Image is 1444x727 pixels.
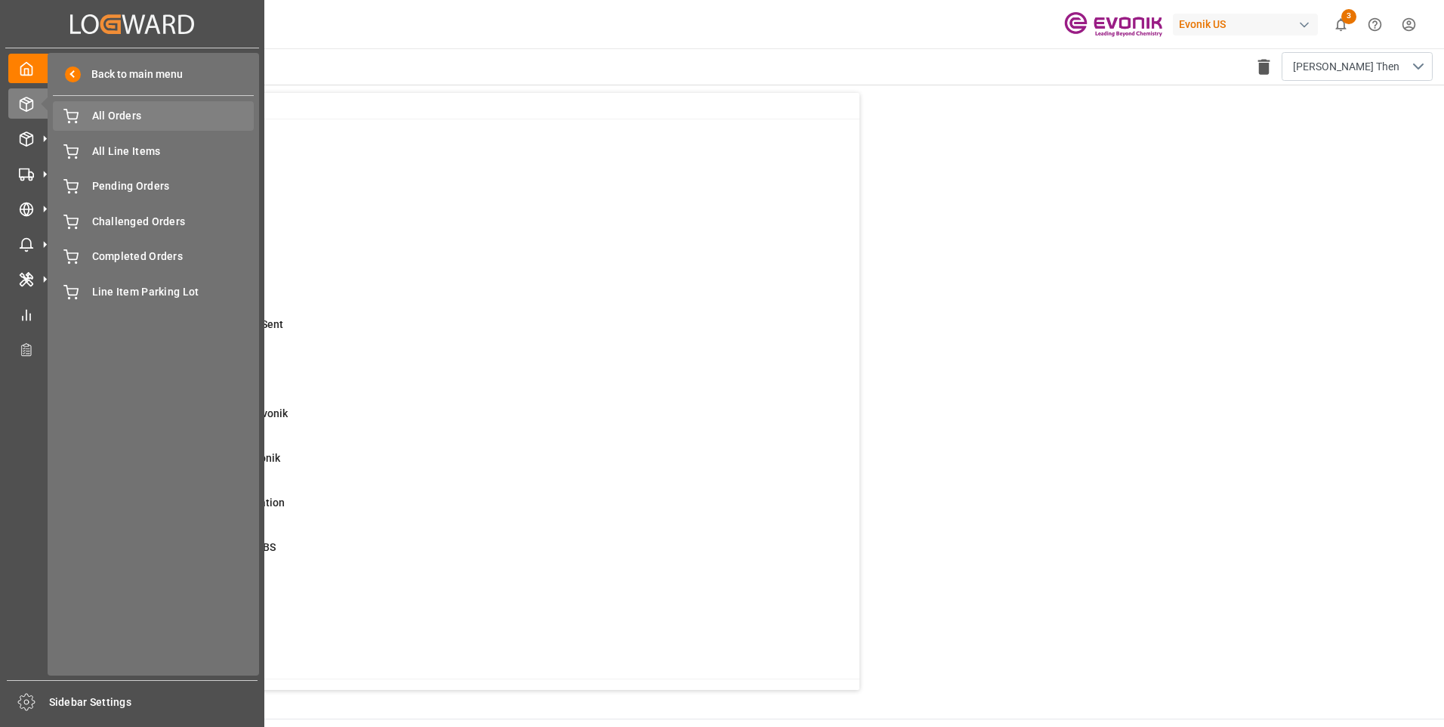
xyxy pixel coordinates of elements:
div: Evonik US [1173,14,1318,36]
a: Completed Orders [53,242,254,271]
span: Pending Orders [92,178,255,194]
a: All Orders [53,101,254,131]
span: Line Item Parking Lot [92,284,255,300]
button: show 3 new notifications [1324,8,1358,42]
a: Challenged Orders [53,206,254,236]
span: All Orders [92,108,255,124]
span: All Line Items [92,144,255,159]
a: 0Error Sales Order Update to EvonikShipment [78,450,841,482]
button: Evonik US [1173,10,1324,39]
img: Evonik-brand-mark-Deep-Purple-RGB.jpeg_1700498283.jpeg [1064,11,1162,38]
a: Pending Orders [53,172,254,201]
span: Challenged Orders [92,214,255,230]
span: Completed Orders [92,249,255,265]
a: Line Item Parking Lot [53,277,254,306]
a: 1Error on Initial Sales Order to EvonikShipment [78,406,841,438]
span: Sidebar Settings [49,695,258,710]
span: 3 [1341,9,1356,24]
a: My Reports [8,299,256,329]
a: 2ABS: No Bkg Req Sent DateShipment [78,227,841,259]
a: All Line Items [53,136,254,166]
a: 10ETA > 10 Days , No ATA EnteredShipment [78,272,841,304]
a: 41ABS: Missing Booking ConfirmationShipment [78,495,841,527]
a: 21ETD>3 Days Past,No Cost Msg SentShipment [78,317,841,348]
button: open menu [1282,52,1433,81]
a: 0MOT Missing at Order LevelSales Order-IVPO [78,138,841,170]
span: Back to main menu [81,67,183,82]
a: Transport Planner [8,335,256,364]
a: 22ABS: No Init Bkg Conf DateShipment [78,183,841,215]
a: 0TU : Pre-Leg Shipment # ErrorTransport Unit [78,629,841,660]
span: [PERSON_NAME] Then [1293,59,1399,75]
a: My Cockpit [8,54,256,83]
a: 0Pending Bkg Request sent to ABSShipment [78,540,841,571]
button: Help Center [1358,8,1392,42]
a: 3ETD < 3 Days,No Del # Rec'dShipment [78,361,841,393]
a: 0Main-Leg Shipment # ErrorShipment [78,584,841,616]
